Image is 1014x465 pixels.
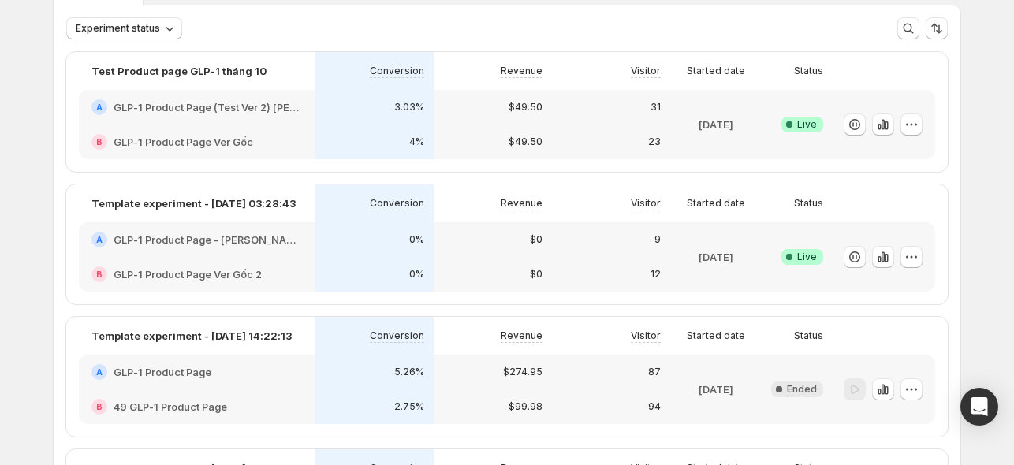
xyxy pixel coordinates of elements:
[648,400,661,413] p: 94
[370,329,424,342] p: Conversion
[509,136,542,148] p: $49.50
[797,118,817,131] span: Live
[76,22,160,35] span: Experiment status
[66,17,182,39] button: Experiment status
[96,137,103,147] h2: B
[96,270,103,279] h2: B
[651,101,661,113] p: 31
[787,383,817,396] span: Ended
[651,268,661,281] p: 12
[96,367,103,377] h2: A
[794,65,823,77] p: Status
[926,17,948,39] button: Sort the results
[501,197,542,210] p: Revenue
[530,233,542,246] p: $0
[509,101,542,113] p: $49.50
[370,65,424,77] p: Conversion
[501,65,542,77] p: Revenue
[687,197,745,210] p: Started date
[654,233,661,246] p: 9
[96,235,103,244] h2: A
[114,364,211,380] h2: GLP-1 Product Page
[394,366,424,378] p: 5.26%
[501,329,542,342] p: Revenue
[503,366,542,378] p: $274.95
[509,400,542,413] p: $99.98
[794,329,823,342] p: Status
[648,366,661,378] p: 87
[114,232,303,247] h2: GLP-1 Product Page - [PERSON_NAME] sản [PERSON_NAME] ver3
[797,251,817,263] span: Live
[370,197,424,210] p: Conversion
[409,233,424,246] p: 0%
[631,197,661,210] p: Visitor
[699,117,733,132] p: [DATE]
[409,136,424,148] p: 4%
[699,249,733,265] p: [DATE]
[96,102,103,112] h2: A
[114,266,262,282] h2: GLP-1 Product Page Ver Gốc 2
[114,99,303,115] h2: GLP-1 Product Page (Test Ver 2) [PERSON_NAME] + A+content mới
[960,388,998,426] div: Open Intercom Messenger
[91,328,292,344] p: Template experiment - [DATE] 14:22:13
[699,381,733,397] p: [DATE]
[530,268,542,281] p: $0
[687,329,745,342] p: Started date
[91,63,267,79] p: Test Product page GLP-1 tháng 10
[96,402,103,411] h2: B
[631,329,661,342] p: Visitor
[91,195,296,211] p: Template experiment - [DATE] 03:28:43
[409,268,424,281] p: 0%
[794,197,823,210] p: Status
[114,134,253,150] h2: GLP-1 Product Page Ver Gốc
[394,101,424,113] p: 3.03%
[394,400,424,413] p: 2.75%
[648,136,661,148] p: 23
[687,65,745,77] p: Started date
[114,399,227,415] h2: 49 GLP-1 Product Page
[631,65,661,77] p: Visitor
